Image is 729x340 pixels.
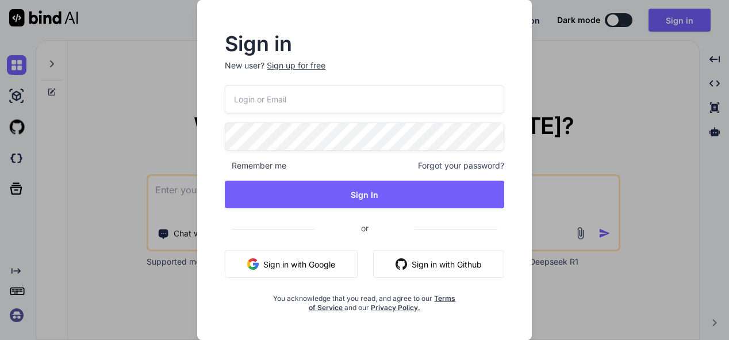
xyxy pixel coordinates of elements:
button: Sign in with Github [373,250,504,278]
div: Sign up for free [267,60,325,71]
button: Sign in with Google [225,250,358,278]
img: github [396,258,407,270]
input: Login or Email [225,85,504,113]
div: You acknowledge that you read, and agree to our and our [271,287,457,312]
span: Forgot your password? [418,160,504,171]
a: Privacy Policy. [371,303,420,312]
img: google [247,258,259,270]
button: Sign In [225,181,504,208]
a: Terms of Service [309,294,456,312]
span: Remember me [225,160,286,171]
p: New user? [225,60,504,85]
h2: Sign in [225,35,504,53]
span: or [315,214,415,242]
